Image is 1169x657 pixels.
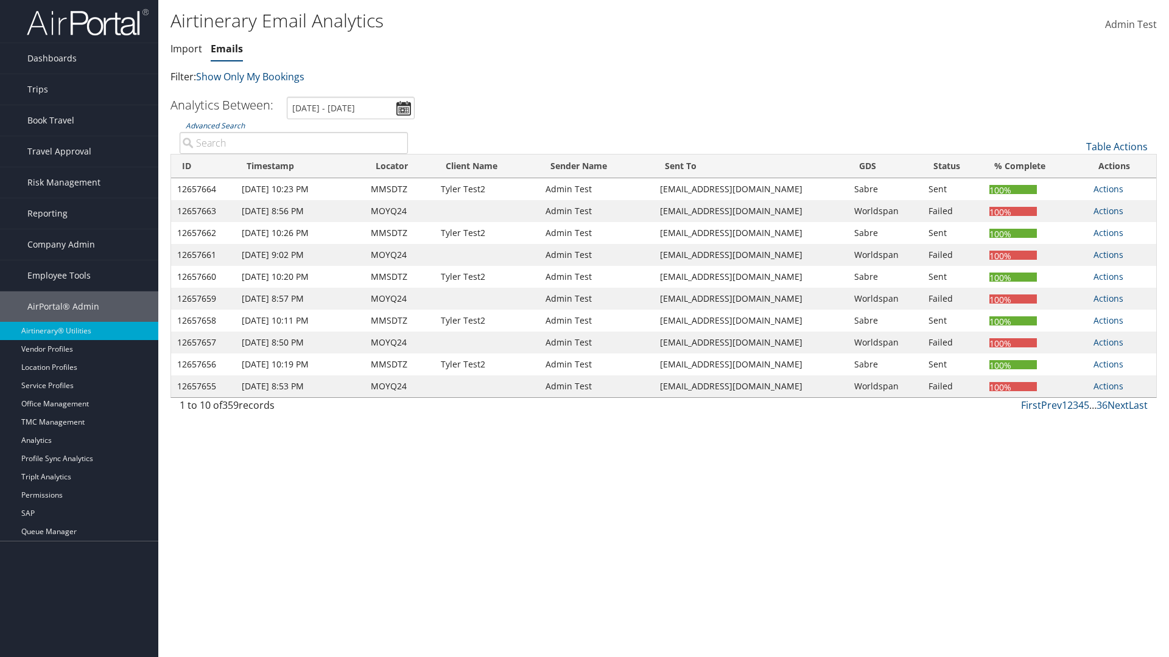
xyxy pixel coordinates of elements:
td: 12657659 [171,288,236,310]
td: MOYQ24 [365,244,435,266]
td: Failed [922,332,983,353]
td: Sent [922,310,983,332]
th: Sender Name: activate to sort column ascending [539,155,653,178]
span: Reporting [27,198,68,229]
a: Show Only My Bookings [196,70,304,83]
span: Book Travel [27,105,74,136]
td: [EMAIL_ADDRESS][DOMAIN_NAME] [654,310,848,332]
td: Tyler Test2 [435,178,539,200]
a: Prev [1041,398,1062,412]
span: Risk Management [27,167,100,198]
div: 100% [989,360,1037,369]
a: Actions [1094,227,1123,238]
th: Client Name: activate to sort column ascending [435,155,539,178]
td: Sabre [848,178,922,200]
a: 5 [1084,398,1089,412]
td: 12657656 [171,353,236,375]
td: Admin Test [539,310,653,332]
td: [DATE] 10:23 PM [236,178,365,200]
th: Status: activate to sort column ascending [922,155,983,178]
td: Worldspan [848,200,922,222]
a: Actions [1094,336,1123,348]
th: GDS: activate to sort column ascending [848,155,922,178]
a: 1 [1062,398,1067,412]
img: airportal-logo.png [27,8,149,36]
a: Advanced Search [186,120,245,131]
a: Actions [1094,315,1123,326]
td: [EMAIL_ADDRESS][DOMAIN_NAME] [654,222,848,244]
div: 100% [989,294,1037,304]
td: MOYQ24 [365,200,435,222]
span: Dashboards [27,43,77,74]
td: Worldspan [848,332,922,353]
td: [DATE] 10:11 PM [236,310,365,332]
td: [EMAIL_ADDRESS][DOMAIN_NAME] [654,288,848,310]
td: [DATE] 8:56 PM [236,200,365,222]
a: 4 [1078,398,1084,412]
td: 12657664 [171,178,236,200]
td: Sent [922,266,983,288]
td: Admin Test [539,266,653,288]
input: [DATE] - [DATE] [287,97,415,119]
a: 36 [1097,398,1108,412]
td: Failed [922,200,983,222]
td: [DATE] 8:53 PM [236,375,365,397]
td: [EMAIL_ADDRESS][DOMAIN_NAME] [654,375,848,397]
a: Emails [211,42,243,55]
div: 100% [989,229,1037,238]
td: Failed [922,288,983,310]
td: Sabre [848,222,922,244]
td: Admin Test [539,178,653,200]
td: 12657660 [171,266,236,288]
td: Worldspan [848,375,922,397]
td: Admin Test [539,200,653,222]
a: Admin Test [1105,6,1157,44]
th: Sent To: activate to sort column ascending [654,155,848,178]
a: Actions [1094,271,1123,282]
div: 100% [989,382,1037,391]
td: [DATE] 10:20 PM [236,266,365,288]
td: [EMAIL_ADDRESS][DOMAIN_NAME] [654,200,848,222]
td: [DATE] 8:57 PM [236,288,365,310]
td: Sabre [848,353,922,375]
span: AirPortal® Admin [27,291,99,322]
td: [EMAIL_ADDRESS][DOMAIN_NAME] [654,266,848,288]
td: MMSDTZ [365,266,435,288]
td: 12657662 [171,222,236,244]
td: MMSDTZ [365,178,435,200]
td: Tyler Test2 [435,310,539,332]
span: 359 [222,398,239,412]
td: [EMAIL_ADDRESS][DOMAIN_NAME] [654,178,848,200]
div: 100% [989,185,1037,194]
span: … [1089,398,1097,412]
td: 12657658 [171,310,236,332]
th: % Complete: activate to sort column ascending [983,155,1087,178]
td: [EMAIL_ADDRESS][DOMAIN_NAME] [654,244,848,266]
a: 3 [1073,398,1078,412]
td: MMSDTZ [365,310,435,332]
td: Admin Test [539,288,653,310]
th: Timestamp: activate to sort column ascending [236,155,365,178]
td: [DATE] 10:26 PM [236,222,365,244]
td: 12657661 [171,244,236,266]
td: [DATE] 9:02 PM [236,244,365,266]
td: Tyler Test2 [435,222,539,244]
td: MMSDTZ [365,222,435,244]
input: Advanced Search [180,132,408,154]
td: [DATE] 10:19 PM [236,353,365,375]
td: Admin Test [539,375,653,397]
td: Sabre [848,310,922,332]
span: Employee Tools [27,260,91,291]
a: First [1021,398,1041,412]
td: [EMAIL_ADDRESS][DOMAIN_NAME] [654,332,848,353]
div: 100% [989,316,1037,325]
td: Sent [922,222,983,244]
span: Company Admin [27,229,95,260]
td: Admin Test [539,353,653,375]
td: MOYQ24 [365,288,435,310]
a: Import [170,42,202,55]
td: Failed [922,244,983,266]
th: Actions [1087,155,1156,178]
td: MOYQ24 [365,332,435,353]
a: Table Actions [1086,140,1148,153]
